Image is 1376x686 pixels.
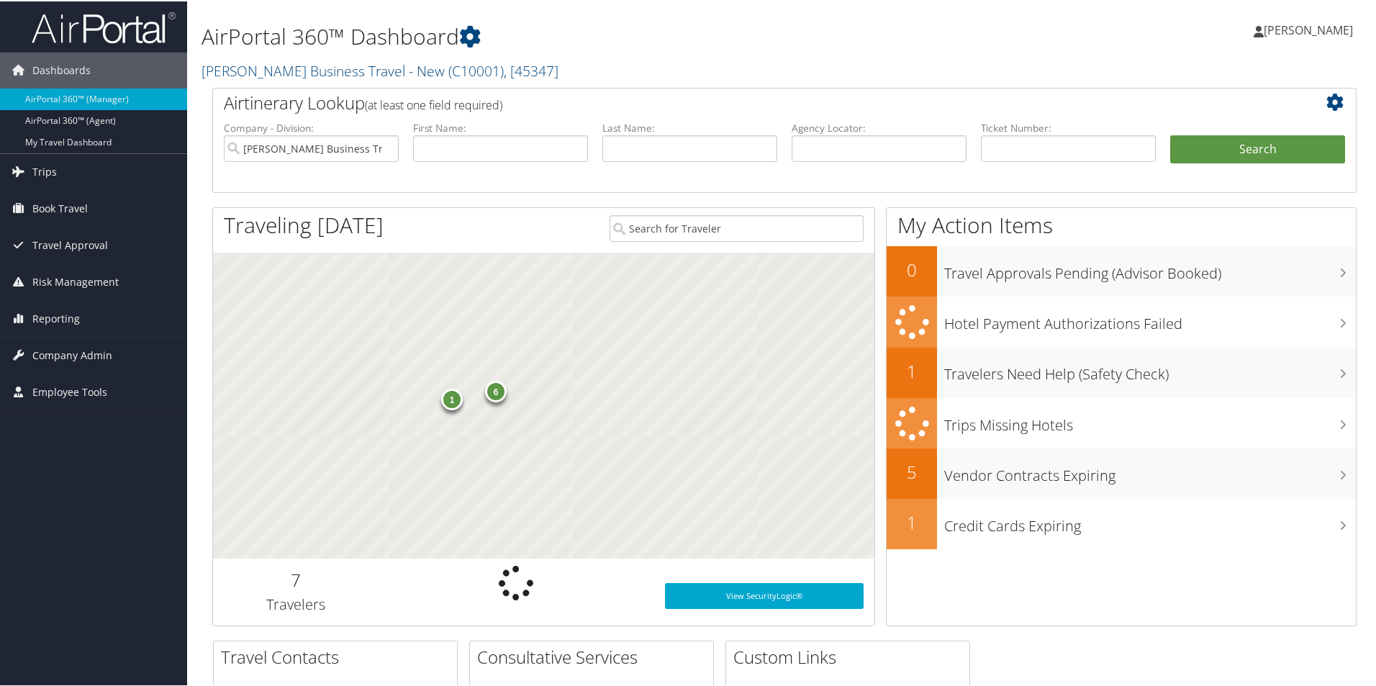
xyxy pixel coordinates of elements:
a: 0Travel Approvals Pending (Advisor Booked) [887,245,1356,295]
h2: Consultative Services [477,644,713,668]
label: Agency Locator: [792,119,967,134]
label: First Name: [413,119,588,134]
span: ( C10001 ) [448,60,504,79]
h2: 1 [887,358,937,382]
img: airportal-logo.png [32,9,176,43]
a: 1Travelers Need Help (Safety Check) [887,346,1356,397]
button: Search [1170,134,1345,163]
h3: Credit Cards Expiring [944,507,1356,535]
h1: My Action Items [887,209,1356,239]
h1: Traveling [DATE] [224,209,384,239]
div: 6 [485,379,507,401]
h3: Travelers Need Help (Safety Check) [944,356,1356,383]
h2: Airtinerary Lookup [224,89,1250,114]
h3: Vendor Contracts Expiring [944,457,1356,484]
a: 5Vendor Contracts Expiring [887,447,1356,497]
span: Company Admin [32,336,112,372]
h3: Travelers [224,593,368,613]
span: , [ 45347 ] [504,60,558,79]
a: Hotel Payment Authorizations Failed [887,295,1356,346]
span: Book Travel [32,189,88,225]
a: [PERSON_NAME] Business Travel - New [202,60,558,79]
h2: 1 [887,509,937,533]
span: Reporting [32,299,80,335]
a: Trips Missing Hotels [887,397,1356,448]
span: [PERSON_NAME] [1264,21,1353,37]
h2: 0 [887,256,937,281]
label: Ticket Number: [981,119,1156,134]
input: Search for Traveler [610,214,864,240]
h2: 7 [224,567,368,591]
h3: Travel Approvals Pending (Advisor Booked) [944,255,1356,282]
span: Travel Approval [32,226,108,262]
label: Last Name: [602,119,777,134]
label: Company - Division: [224,119,399,134]
h2: Custom Links [733,644,969,668]
div: 1 [441,387,463,409]
a: View SecurityLogic® [665,582,864,608]
a: 1Credit Cards Expiring [887,497,1356,548]
span: (at least one field required) [365,96,502,112]
h2: Travel Contacts [221,644,457,668]
span: Risk Management [32,263,119,299]
h1: AirPortal 360™ Dashboard [202,20,979,50]
a: [PERSON_NAME] [1254,7,1367,50]
h2: 5 [887,459,937,483]
span: Employee Tools [32,373,107,409]
span: Trips [32,153,57,189]
span: Dashboards [32,51,91,87]
h3: Hotel Payment Authorizations Failed [944,305,1356,333]
h3: Trips Missing Hotels [944,407,1356,434]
